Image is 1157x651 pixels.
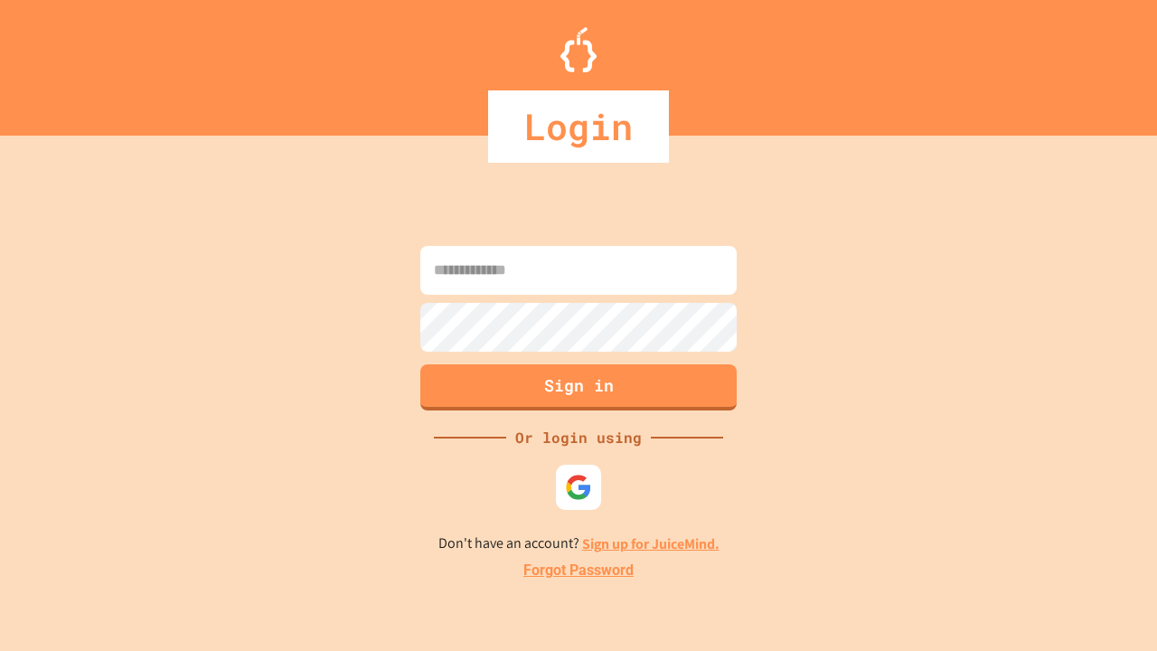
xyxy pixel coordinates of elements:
[565,474,592,501] img: google-icon.svg
[420,364,737,410] button: Sign in
[1007,500,1139,577] iframe: chat widget
[560,27,597,72] img: Logo.svg
[506,427,651,448] div: Or login using
[1081,579,1139,633] iframe: chat widget
[582,534,720,553] a: Sign up for JuiceMind.
[523,560,634,581] a: Forgot Password
[438,533,720,555] p: Don't have an account?
[488,90,669,163] div: Login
